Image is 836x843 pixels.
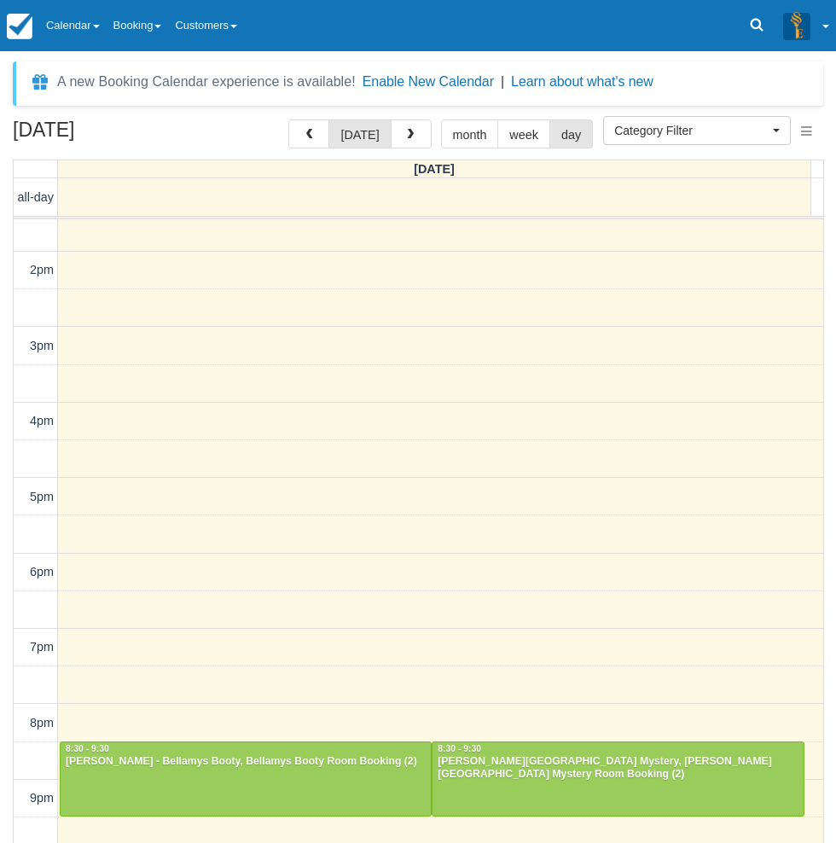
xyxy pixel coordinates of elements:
div: A new Booking Calendar experience is available! [57,72,356,92]
a: Learn about what's new [511,74,653,89]
button: week [497,119,550,148]
span: 8:30 - 9:30 [66,744,109,753]
h2: [DATE] [13,119,229,151]
img: checkfront-main-nav-mini-logo.png [7,14,32,39]
span: 3pm [30,339,54,352]
span: | [501,74,504,89]
div: [PERSON_NAME][GEOGRAPHIC_DATA] Mystery, [PERSON_NAME][GEOGRAPHIC_DATA] Mystery Room Booking (2) [437,755,798,782]
button: Enable New Calendar [363,73,494,90]
span: [DATE] [414,162,455,176]
span: all-day [18,190,54,204]
span: Category Filter [614,122,769,139]
button: Category Filter [603,116,791,145]
span: 4pm [30,414,54,427]
a: 8:30 - 9:30[PERSON_NAME] - Bellamys Booty, Bellamys Booty Room Booking (2) [60,741,432,817]
img: A3 [783,12,810,39]
span: 7pm [30,640,54,654]
span: 8:30 - 9:30 [438,744,481,753]
span: 2pm [30,263,54,276]
span: 6pm [30,565,54,578]
div: [PERSON_NAME] - Bellamys Booty, Bellamys Booty Room Booking (2) [65,755,427,769]
span: 5pm [30,490,54,503]
span: 8pm [30,716,54,730]
button: [DATE] [328,119,391,148]
a: 8:30 - 9:30[PERSON_NAME][GEOGRAPHIC_DATA] Mystery, [PERSON_NAME][GEOGRAPHIC_DATA] Mystery Room Bo... [432,741,804,817]
button: day [549,119,593,148]
button: month [441,119,499,148]
span: 9pm [30,791,54,805]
